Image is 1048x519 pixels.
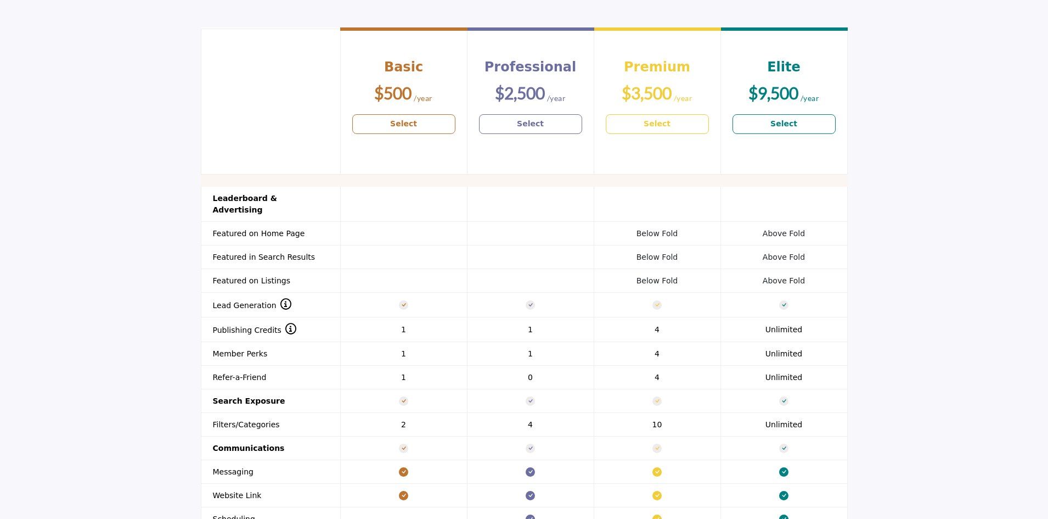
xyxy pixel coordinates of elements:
th: Website Link [201,484,340,507]
span: Publishing Credits [213,326,296,334]
span: 1 [528,349,533,358]
span: 10 [652,420,662,429]
th: Member Perks [201,342,340,366]
span: 1 [401,349,406,358]
span: Below Fold [636,253,678,261]
span: 4 [655,325,660,334]
span: 4 [655,373,660,382]
span: Above Fold [763,253,805,261]
span: 0 [528,373,533,382]
span: Below Fold [636,229,678,238]
span: Above Fold [763,276,805,285]
span: Unlimited [765,373,802,382]
span: 1 [528,325,533,334]
span: 4 [655,349,660,358]
th: Refer-a-Friend [201,366,340,389]
th: Featured in Search Results [201,245,340,269]
th: Featured on Home Page [201,222,340,245]
span: 1 [401,325,406,334]
th: Featured on Listings [201,269,340,293]
span: 2 [401,420,406,429]
span: 4 [528,420,533,429]
span: Unlimited [765,420,802,429]
strong: Communications [213,444,285,453]
strong: Leaderboard & Advertising [213,194,277,214]
strong: Search Exposure [213,397,285,405]
span: Above Fold [763,229,805,238]
span: Lead Generation [213,301,291,310]
span: Unlimited [765,349,802,358]
span: Unlimited [765,325,802,334]
span: 1 [401,373,406,382]
th: Messaging [201,460,340,484]
span: Below Fold [636,276,678,285]
th: Filters/Categories [201,413,340,437]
